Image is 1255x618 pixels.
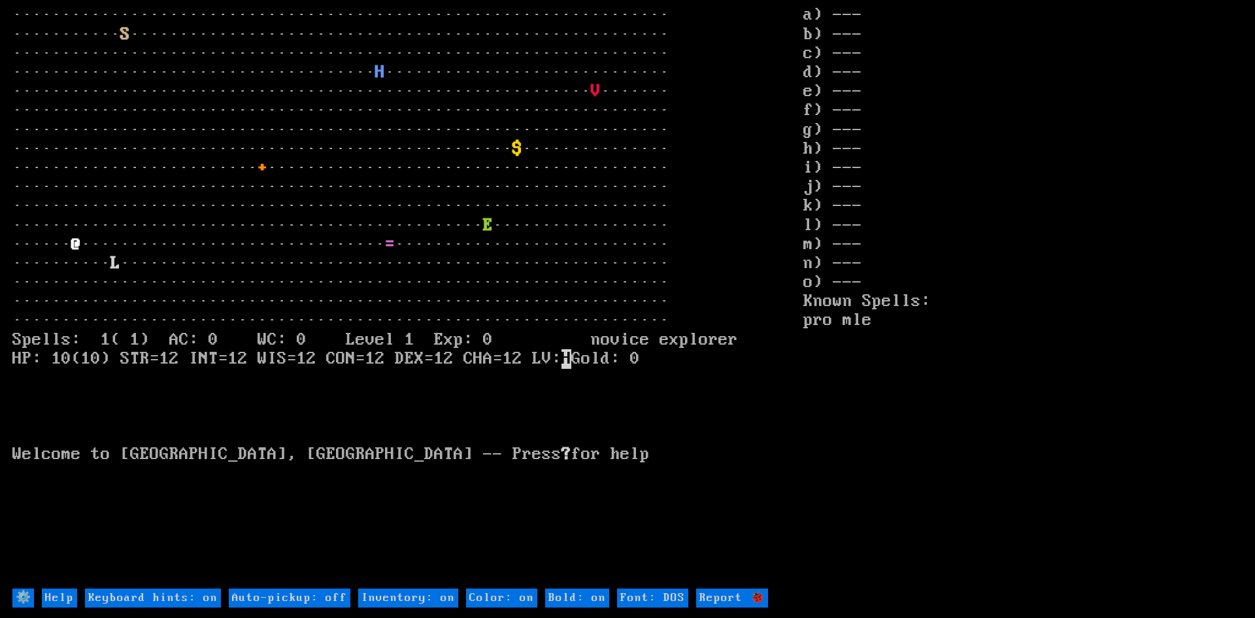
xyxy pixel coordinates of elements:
input: Keyboard hints: on [85,589,221,608]
font: = [385,235,395,254]
input: Bold: on [545,589,609,608]
input: Help [42,589,77,608]
b: ? [561,445,571,464]
input: Font: DOS [617,589,688,608]
mark: H [561,349,571,369]
larn: ··································································· ··········· ·················... [12,6,803,587]
input: Color: on [466,589,537,608]
font: H [375,63,385,82]
stats: a) --- b) --- c) --- d) --- e) --- f) --- g) --- h) --- i) --- j) --- k) --- l) --- m) --- n) ---... [803,6,1243,587]
font: E [483,216,493,235]
font: L [110,254,120,273]
input: Report 🐞 [696,589,768,608]
font: S [120,25,130,44]
input: Inventory: on [358,589,458,608]
font: @ [71,235,81,254]
font: $ [512,139,522,159]
font: V [591,82,601,101]
input: Auto-pickup: off [229,589,350,608]
input: ⚙️ [12,589,34,608]
font: + [258,158,267,178]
